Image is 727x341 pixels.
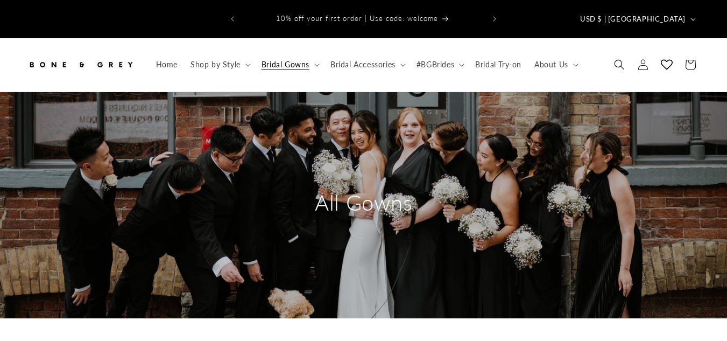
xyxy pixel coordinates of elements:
button: Next announcement [483,9,506,29]
summary: About Us [528,53,583,76]
summary: Search [608,53,631,76]
a: Home [150,53,184,76]
summary: #BGBrides [410,53,469,76]
img: Bone and Grey Bridal [27,53,135,76]
span: Bridal Gowns [262,60,309,69]
button: Previous announcement [221,9,244,29]
span: Home [156,60,178,69]
span: Bridal Try-on [475,60,521,69]
span: #BGBrides [417,60,454,69]
summary: Shop by Style [184,53,255,76]
button: USD $ | [GEOGRAPHIC_DATA] [574,9,700,29]
span: Bridal Accessories [330,60,396,69]
a: Bridal Try-on [469,53,528,76]
span: 10% off your first order | Use code: welcome [276,14,438,23]
summary: Bridal Accessories [324,53,410,76]
a: Bone and Grey Bridal [23,49,139,81]
summary: Bridal Gowns [255,53,324,76]
h2: All Gowns [262,189,466,217]
span: Shop by Style [190,60,241,69]
span: USD $ | [GEOGRAPHIC_DATA] [580,14,686,25]
span: About Us [534,60,568,69]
